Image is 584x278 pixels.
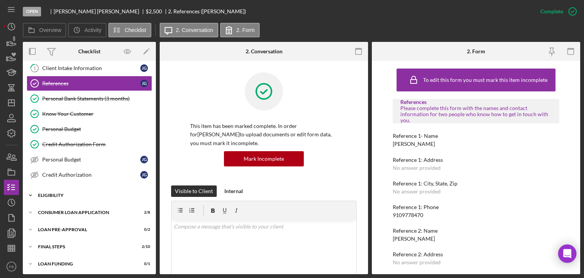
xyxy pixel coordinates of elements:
[393,204,559,210] div: Reference 1: Phone
[393,141,435,147] div: [PERSON_NAME]
[27,106,152,121] a: Know Your Customer
[236,27,255,33] label: 2. Form
[42,141,152,147] div: Credit Authorization Form
[42,157,140,163] div: Personal Budget
[558,244,576,263] div: Open Intercom Messenger
[27,152,152,167] a: Personal BudgetJG
[42,111,152,117] div: Know Your Customer
[393,228,559,234] div: Reference 2: Name
[540,4,563,19] div: Complete
[38,193,146,198] div: Eligibility
[39,27,61,33] label: Overview
[393,181,559,187] div: Reference 1: City, State, Zip
[27,91,152,106] a: Personal Bank Statements (3 months)
[224,151,304,166] button: Mark Incomplete
[423,77,547,83] div: To edit this form you must mark this item incomplete
[42,65,140,71] div: Client Intake Information
[393,259,441,265] div: No answer provided
[38,210,131,215] div: Consumer Loan Application
[393,189,441,195] div: No answer provided
[160,23,218,37] button: 2. Conversation
[190,122,338,147] p: This item has been marked complete. In order for [PERSON_NAME] to upload documents or edit form d...
[393,251,559,257] div: Reference 2: Address
[38,262,131,266] div: Loan Funding
[176,27,213,33] label: 2. Conversation
[38,244,131,249] div: FINAL STEPS
[393,165,441,171] div: No answer provided
[33,66,36,70] tspan: 1
[393,133,559,139] div: Reference 1- Name
[140,80,148,87] div: J G
[168,8,246,14] div: 2. References ([PERSON_NAME])
[136,227,150,232] div: 0 / 2
[136,262,150,266] div: 0 / 1
[393,157,559,163] div: Reference 1: Address
[42,126,152,132] div: Personal Budget
[140,64,148,72] div: J G
[140,171,148,179] div: J G
[400,99,552,105] div: References
[42,96,152,102] div: Personal Bank Statements (3 months)
[244,151,284,166] div: Mark Incomplete
[125,27,146,33] label: Checklist
[221,185,247,197] button: Internal
[38,227,131,232] div: Loan Pre-Approval
[246,48,282,54] div: 2. Conversation
[140,156,148,163] div: J G
[533,4,580,19] button: Complete
[42,172,140,178] div: Credit Authorization
[27,61,152,76] a: 1Client Intake InformationJG
[54,8,146,14] div: [PERSON_NAME] [PERSON_NAME]
[27,76,152,91] a: ReferencesJG
[4,259,19,274] button: PB
[27,137,152,152] a: Credit Authorization Form
[27,121,152,137] a: Personal Budget
[78,48,100,54] div: Checklist
[9,265,14,269] text: PB
[171,185,217,197] button: Visible to Client
[108,23,151,37] button: Checklist
[220,23,260,37] button: 2. Form
[393,236,435,242] div: [PERSON_NAME]
[23,23,66,37] button: Overview
[393,212,423,218] div: 9109778470
[23,7,41,16] div: Open
[136,210,150,215] div: 2 / 8
[84,27,101,33] label: Activity
[68,23,106,37] button: Activity
[27,167,152,182] a: Credit AuthorizationJG
[42,80,140,86] div: References
[224,185,243,197] div: Internal
[136,244,150,249] div: 2 / 10
[467,48,485,54] div: 2. Form
[146,8,162,14] span: $2,500
[175,185,213,197] div: Visible to Client
[400,105,552,123] div: Please complete this form with the names and contact information for two people who know how to g...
